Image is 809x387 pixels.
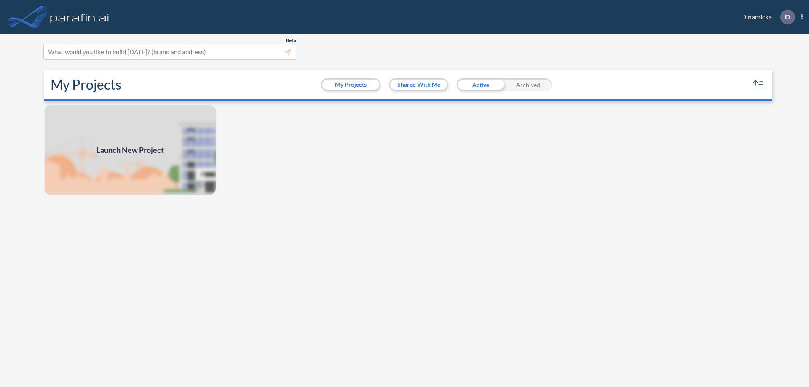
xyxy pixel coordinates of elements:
[286,37,296,44] span: Beta
[48,8,111,25] img: logo
[390,80,447,90] button: Shared With Me
[729,10,803,24] div: Dinamicka
[51,77,121,93] h2: My Projects
[44,104,217,195] a: Launch New Project
[457,78,504,91] div: Active
[44,104,217,195] img: add
[752,78,765,91] button: sort
[322,80,379,90] button: My Projects
[96,144,164,156] span: Launch New Project
[504,78,552,91] div: Archived
[785,13,790,21] p: D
